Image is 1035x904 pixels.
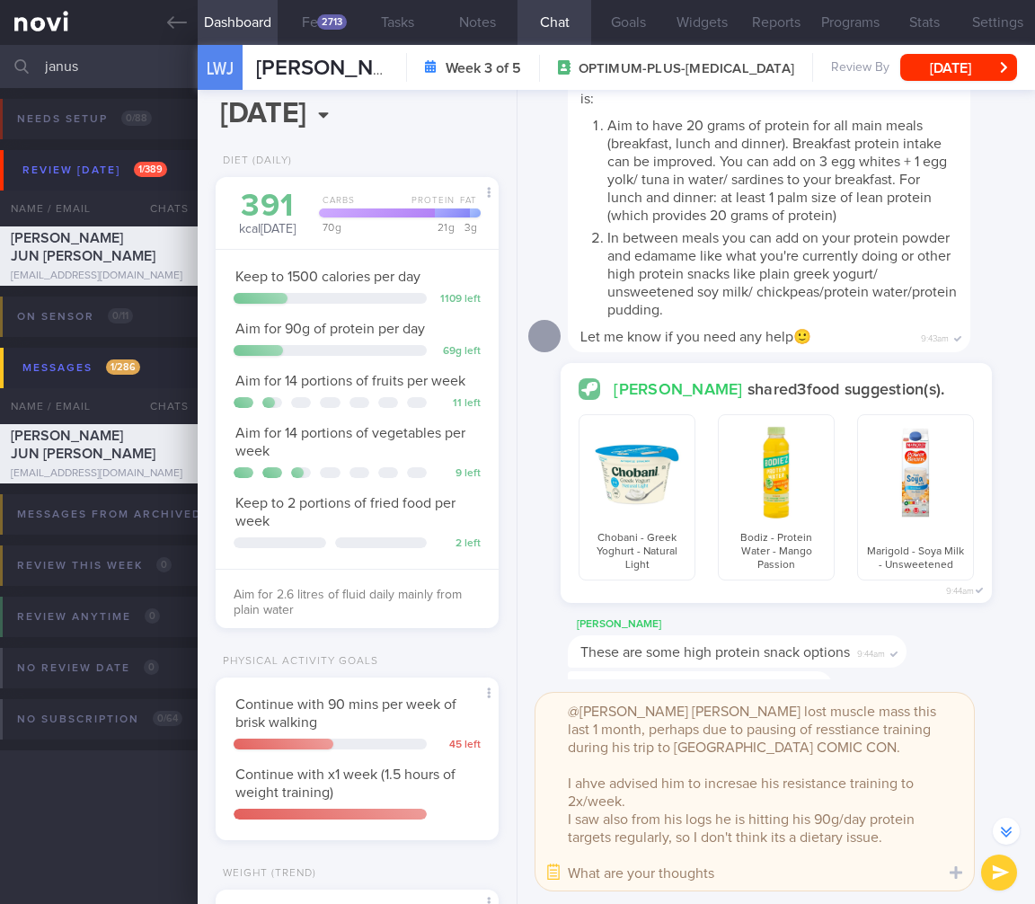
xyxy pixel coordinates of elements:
[718,414,835,581] div: Bodiz - Protein Water - Mango Passion
[436,293,481,306] div: 1109 left
[317,14,347,30] div: 2713
[587,422,687,523] img: Chobani - Greek Yoghurt - Natural Light
[235,270,420,284] span: Keep to 1500 calories per day
[256,58,642,79] span: [PERSON_NAME] JUN [PERSON_NAME]
[234,191,301,222] div: 391
[568,614,960,635] div: [PERSON_NAME]
[580,330,811,344] span: Let me know if you need any help🙂
[144,660,159,675] span: 0
[580,645,850,660] span: These are some high protein snack options
[235,426,465,458] span: Aim for 14 portions of vegetables per week
[579,60,794,78] span: OPTIMUM-PLUS-[MEDICAL_DATA]
[865,422,966,523] img: Marigold - Soya Milk - Unsweetened
[235,767,456,800] span: Continue with x1 week (1.5 hours of weight training)
[11,231,155,263] span: [PERSON_NAME] JUN [PERSON_NAME]
[451,195,481,217] div: Fat
[404,195,456,217] div: Protein
[424,222,463,233] div: 21 g
[614,382,747,398] strong: [PERSON_NAME]
[13,305,137,329] div: On sensor
[436,345,481,359] div: 69 g left
[216,655,378,669] div: Physical Activity Goals
[726,422,827,523] img: Bodiz - Protein Water - Mango Passion
[13,107,156,131] div: Needs setup
[921,328,949,345] span: 9:43am
[579,414,695,581] div: Chobani - Greek Yoghurt - Natural Light
[126,191,198,226] div: Chats
[446,59,521,77] strong: Week 3 of 5
[607,112,958,225] li: Aim to have 20 grams of protein for all main meals (breakfast, lunch and dinner). Breakfast prote...
[235,374,465,388] span: Aim for 14 portions of fruits per week
[946,581,974,598] span: 9:44am
[235,322,425,336] span: Aim for 90g of protein per day
[857,643,885,660] span: 9:44am
[314,195,410,217] div: Carbs
[436,467,481,481] div: 9 left
[607,225,958,319] li: In between meals you can add on your protein powder and edamame like what you're currently doing ...
[13,656,164,680] div: No review date
[106,359,140,375] span: 1 / 286
[216,867,316,881] div: Weight (Trend)
[579,378,974,401] div: shared 3 food suggestion(s).
[900,54,1017,81] button: [DATE]
[235,496,456,528] span: Keep to 2 portions of fried food per week
[11,467,187,481] div: [EMAIL_ADDRESS][DOMAIN_NAME]
[857,414,974,581] div: Marigold - Soya Milk - Unsweetened
[234,191,301,238] div: kcal [DATE]
[18,158,172,182] div: Review [DATE]
[156,557,172,572] span: 0
[436,397,481,411] div: 11 left
[216,155,292,168] div: Diet (Daily)
[13,554,176,578] div: Review this week
[145,608,160,624] span: 0
[126,388,198,424] div: Chats
[314,222,429,233] div: 70 g
[13,707,187,731] div: No subscription
[121,111,152,126] span: 0 / 88
[108,308,133,323] span: 0 / 11
[193,34,247,103] div: LWJ
[831,60,889,76] span: Review By
[18,356,145,380] div: Messages
[436,537,481,551] div: 2 left
[235,697,456,730] span: Continue with 90 mins per week of brisk walking
[13,605,164,629] div: Review anytime
[436,739,481,752] div: 45 left
[13,502,243,527] div: Messages from Archived
[234,589,462,617] span: Aim for 2.6 litres of fluid daily mainly from plain water
[457,222,481,233] div: 3 g
[11,270,187,283] div: [EMAIL_ADDRESS][DOMAIN_NAME]
[153,711,182,726] span: 0 / 64
[134,162,167,177] span: 1 / 389
[11,429,155,461] span: [PERSON_NAME] JUN [PERSON_NAME]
